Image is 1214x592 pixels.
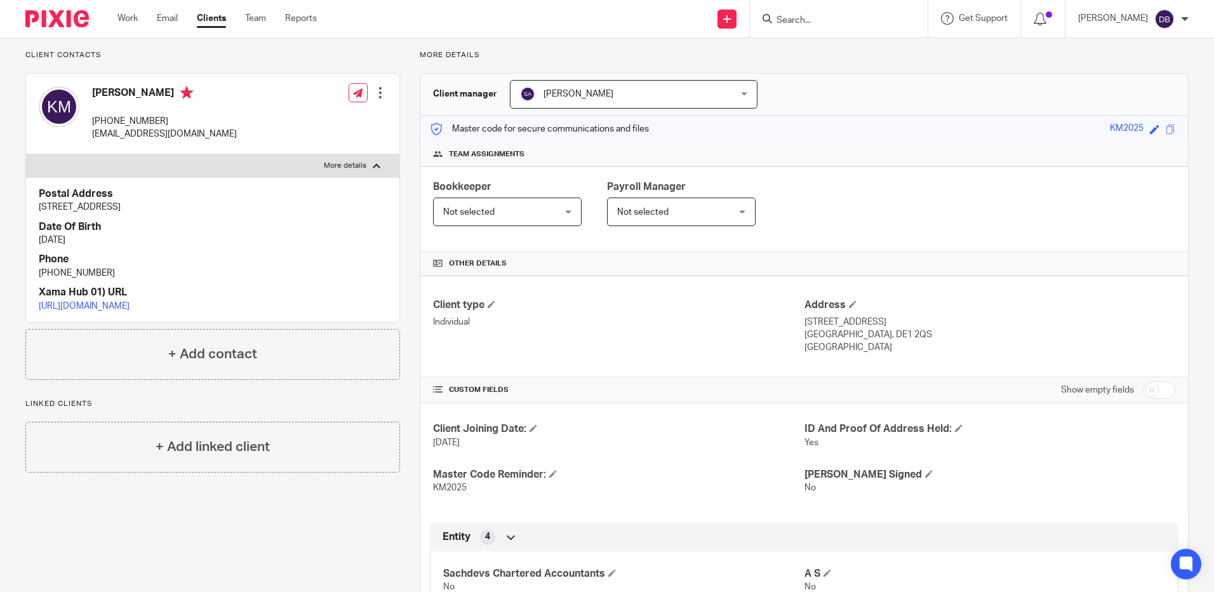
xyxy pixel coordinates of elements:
[25,399,400,409] p: Linked clients
[92,86,237,102] h4: [PERSON_NAME]
[775,15,890,27] input: Search
[245,12,266,25] a: Team
[433,422,804,436] h4: Client Joining Date:
[1061,384,1134,396] label: Show empty fields
[449,149,524,159] span: Team assignments
[197,12,226,25] a: Clients
[804,316,1175,328] p: [STREET_ADDRESS]
[39,86,79,127] img: svg%3E
[485,530,490,543] span: 4
[39,267,387,279] p: [PHONE_NUMBER]
[39,253,387,266] h4: Phone
[430,123,649,135] p: Master code for secure communications and files
[449,259,507,269] span: Other details
[39,286,387,299] h4: Xama Hub 01) URL
[92,128,237,140] p: [EMAIL_ADDRESS][DOMAIN_NAME]
[443,582,455,591] span: No
[157,12,178,25] a: Email
[156,437,270,457] h4: + Add linked client
[433,316,804,328] p: Individual
[804,468,1175,481] h4: [PERSON_NAME] Signed
[959,14,1008,23] span: Get Support
[443,530,470,544] span: Entity
[324,161,366,171] p: More details
[804,341,1175,354] p: [GEOGRAPHIC_DATA]
[433,438,460,447] span: [DATE]
[804,328,1175,341] p: [GEOGRAPHIC_DATA], DE1 2QS
[285,12,317,25] a: Reports
[433,88,497,100] h3: Client manager
[117,12,138,25] a: Work
[1078,12,1148,25] p: [PERSON_NAME]
[433,483,467,492] span: KM2025
[92,115,237,128] p: [PHONE_NUMBER]
[433,385,804,395] h4: CUSTOM FIELDS
[39,201,387,213] p: [STREET_ADDRESS]
[1110,122,1144,137] div: KM2025
[25,50,400,60] p: Client contacts
[433,182,491,192] span: Bookkeeper
[433,299,804,312] h4: Client type
[804,299,1175,312] h4: Address
[804,582,816,591] span: No
[607,182,686,192] span: Payroll Manager
[544,90,613,98] span: [PERSON_NAME]
[443,208,495,217] span: Not selected
[180,86,193,99] i: Primary
[433,468,804,481] h4: Master Code Reminder:
[39,220,387,234] h4: Date Of Birth
[39,187,387,201] h4: Postal Address
[443,567,804,581] h4: Sachdevs Chartered Accountants
[804,422,1175,436] h4: ID And Proof Of Address Held:
[39,302,130,311] a: [URL][DOMAIN_NAME]
[617,208,669,217] span: Not selected
[39,234,387,246] p: [DATE]
[1154,9,1175,29] img: svg%3E
[804,438,818,447] span: Yes
[804,483,816,492] span: No
[168,344,257,364] h4: + Add contact
[520,86,535,102] img: svg%3E
[804,567,1165,581] h4: A S
[25,10,89,27] img: Pixie
[420,50,1189,60] p: More details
